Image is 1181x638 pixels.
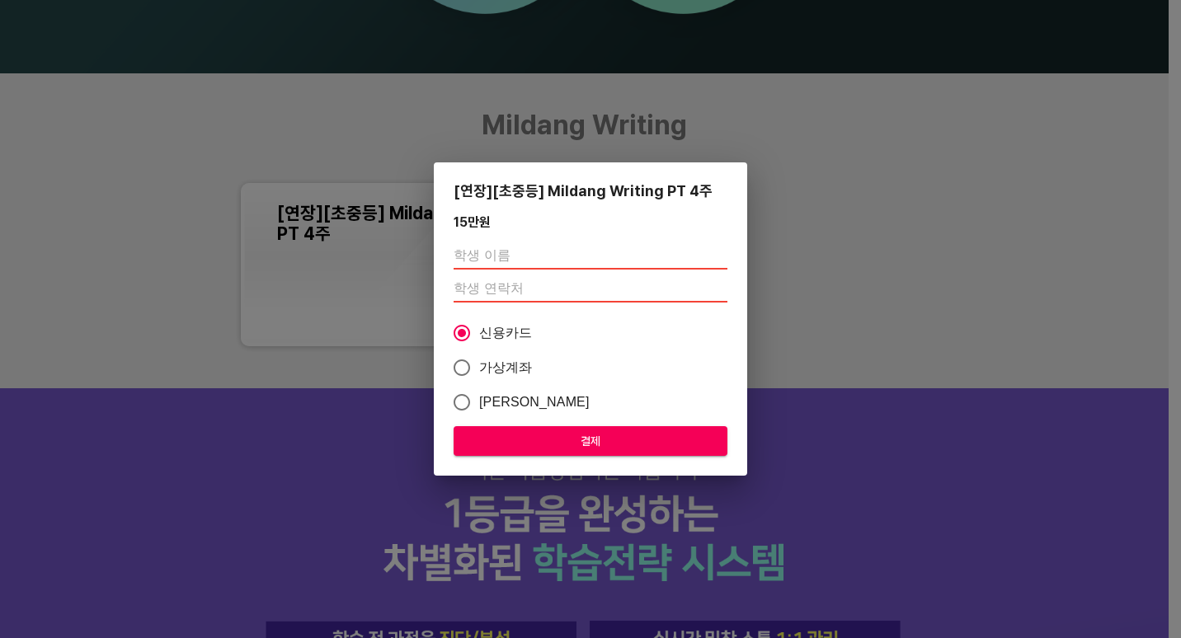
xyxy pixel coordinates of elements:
span: [PERSON_NAME] [479,392,590,412]
div: 15만 원 [454,214,491,230]
span: 가상계좌 [479,358,533,378]
button: 결제 [454,426,727,457]
input: 학생 이름 [454,243,727,270]
span: 신용카드 [479,323,533,343]
div: [연장][초중등] Mildang Writing PT 4주 [454,182,727,199]
span: 결제 [467,431,714,452]
input: 학생 연락처 [454,276,727,303]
